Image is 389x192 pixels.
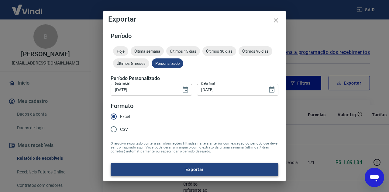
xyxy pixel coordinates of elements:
iframe: Botão para abrir a janela de mensagens [365,168,384,187]
span: CSV [120,126,128,133]
label: Data final [201,81,215,86]
legend: Formato [111,102,133,110]
span: Últimos 15 dias [166,49,200,54]
label: Data inicial [115,81,130,86]
span: Excel [120,113,130,120]
span: Últimos 6 meses [113,61,149,66]
h5: Período [111,33,278,39]
span: Últimos 90 dias [239,49,272,54]
span: Personalizado [152,61,183,66]
h5: Período Personalizado [111,75,278,82]
button: Exportar [111,163,278,176]
div: Última semana [131,46,164,56]
span: O arquivo exportado conterá as informações filtradas na tela anterior com exceção do período que ... [111,141,278,153]
div: Últimos 30 dias [202,46,236,56]
div: Hoje [113,46,128,56]
button: close [269,13,283,28]
input: DD/MM/YYYY [197,84,263,95]
div: Personalizado [152,58,183,68]
h4: Exportar [108,16,281,23]
input: DD/MM/YYYY [111,84,177,95]
div: Últimos 90 dias [239,46,272,56]
button: Choose date, selected date is 15 de ago de 2025 [179,84,191,96]
span: Últimos 30 dias [202,49,236,54]
span: Última semana [131,49,164,54]
span: Hoje [113,49,128,54]
div: Últimos 15 dias [166,46,200,56]
div: Últimos 6 meses [113,58,149,68]
button: Choose date, selected date is 18 de ago de 2025 [266,84,278,96]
